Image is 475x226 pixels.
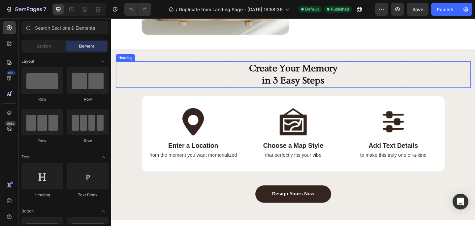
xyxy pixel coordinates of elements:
span: Text [21,154,30,160]
span: Published [331,6,349,12]
span: Default [305,6,319,12]
span: Toggle open [98,152,109,162]
p: Enter a Location [40,133,138,144]
span: Save [412,7,423,12]
button: Publish [431,3,459,16]
button: 7 [3,3,49,16]
p: Add Text Details [258,133,356,144]
h2: Create Your Memory in 3 Easy Steps [5,47,391,76]
p: Choose a Map Style [149,133,247,144]
div: Open Intercom Messenger [453,194,468,210]
div: Publish [437,6,453,13]
span: Toggle open [98,56,109,67]
span: Toggle open [98,206,109,216]
p: from the moment you want memorialized [40,145,138,153]
p: Design Yours Now [175,188,221,195]
div: Row [67,138,109,144]
span: Element [79,43,94,49]
img: icon of a location marker [74,98,104,127]
span: Layout [21,58,34,64]
div: Heading [6,40,24,46]
p: to make this truly one of-a-kind [258,145,356,153]
span: Duplicate from Landing Page - [DATE] 19:58:36 [179,6,283,13]
div: Text Block [67,192,109,198]
button: Save [407,3,428,16]
span: / [176,6,177,13]
span: Section [37,43,51,49]
img: Icon of a framed artwork as a map style icon [183,98,213,127]
span: Button [21,208,34,214]
div: Undo/Redo [124,3,151,16]
img: icon of settings tabs adjusting [292,98,322,127]
a: Design Yours Now [157,182,239,201]
p: 7 [43,5,46,13]
div: Beta [5,121,16,126]
div: Row [67,96,109,102]
div: Row [21,138,63,144]
div: Row [21,96,63,102]
iframe: Design area [111,18,475,226]
div: 450 [6,70,16,76]
input: Search Sections & Elements [21,21,109,34]
p: that perfectly fits your vibe [149,145,247,153]
div: Heading [21,192,63,198]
